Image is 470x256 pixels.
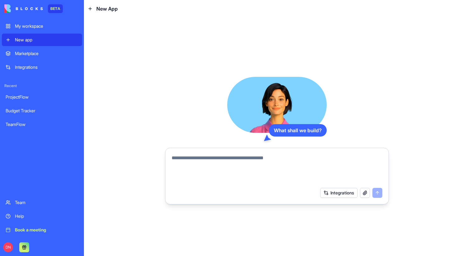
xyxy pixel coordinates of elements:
[4,4,43,13] img: logo
[6,94,78,100] div: ProjectFlow
[2,118,82,131] a: TeamFlow
[2,83,82,88] span: Recent
[2,224,82,236] a: Book a meeting
[2,20,82,32] a: My workspace
[269,124,327,137] div: What shall we build?
[6,108,78,114] div: Budget Tracker
[15,213,78,219] div: Help
[4,4,63,13] a: BETA
[15,23,78,29] div: My workspace
[96,5,118,12] span: New App
[15,227,78,233] div: Book a meeting
[2,61,82,73] a: Integrations
[15,199,78,206] div: Team
[2,196,82,209] a: Team
[2,105,82,117] a: Budget Tracker
[15,50,78,57] div: Marketplace
[48,4,63,13] div: BETA
[15,64,78,70] div: Integrations
[6,121,78,128] div: TeamFlow
[320,188,357,198] button: Integrations
[2,210,82,222] a: Help
[2,34,82,46] a: New app
[15,37,78,43] div: New app
[2,47,82,60] a: Marketplace
[2,91,82,103] a: ProjectFlow
[3,242,13,252] span: DN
